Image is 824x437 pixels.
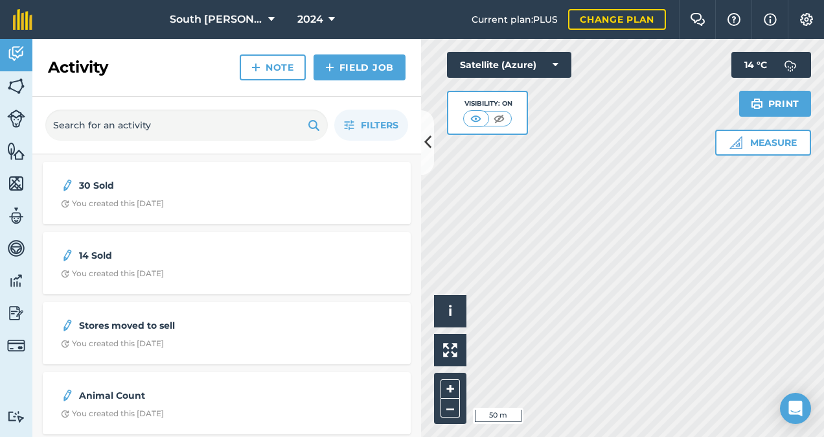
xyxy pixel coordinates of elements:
[441,379,460,399] button: +
[297,12,323,27] span: 2024
[308,117,320,133] img: svg+xml;base64,PHN2ZyB4bWxucz0iaHR0cDovL3d3dy53My5vcmcvMjAwMC9zdmciIHdpZHRoPSIxOSIgaGVpZ2h0PSIyNC...
[443,343,457,357] img: Four arrows, one pointing top left, one top right, one bottom right and the last bottom left
[7,337,25,355] img: svg+xml;base64,PD94bWwgdmVyc2lvbj0iMS4wIiBlbmNvZGluZz0idXRmLTgiPz4KPCEtLSBHZW5lcmF0b3I6IEFkb2JlIE...
[325,60,334,75] img: svg+xml;base64,PHN2ZyB4bWxucz0iaHR0cDovL3d3dy53My5vcmcvMjAwMC9zdmciIHdpZHRoPSIxNCIgaGVpZ2h0PSIyNC...
[61,318,74,333] img: svg+xml;base64,PD94bWwgdmVyc2lvbj0iMS4wIiBlbmNvZGluZz0idXRmLTgiPz4KPCEtLSBHZW5lcmF0b3I6IEFkb2JlIE...
[7,141,25,161] img: svg+xml;base64,PHN2ZyB4bWxucz0iaHR0cDovL3d3dy53My5vcmcvMjAwMC9zdmciIHdpZHRoPSI1NiIgaGVpZ2h0PSI2MC...
[780,393,811,424] div: Open Intercom Messenger
[79,178,284,193] strong: 30 Sold
[568,9,666,30] a: Change plan
[61,388,74,403] img: svg+xml;base64,PD94bWwgdmVyc2lvbj0iMS4wIiBlbmNvZGluZz0idXRmLTgiPz4KPCEtLSBHZW5lcmF0b3I6IEFkb2JlIE...
[441,399,460,418] button: –
[251,60,260,75] img: svg+xml;base64,PHN2ZyB4bWxucz0iaHR0cDovL3d3dy53My5vcmcvMjAwMC9zdmciIHdpZHRoPSIxNCIgaGVpZ2h0PSIyNC...
[799,13,814,26] img: A cog icon
[61,200,69,208] img: Clock with arrow pointing clockwise
[361,118,398,132] span: Filters
[7,206,25,226] img: svg+xml;base64,PD94bWwgdmVyc2lvbj0iMS4wIiBlbmNvZGluZz0idXRmLTgiPz4KPCEtLSBHZW5lcmF0b3I6IEFkb2JlIE...
[764,12,777,27] img: svg+xml;base64,PHN2ZyB4bWxucz0iaHR0cDovL3d3dy53My5vcmcvMjAwMC9zdmciIHdpZHRoPSIxNyIgaGVpZ2h0PSIxNy...
[7,239,25,258] img: svg+xml;base64,PD94bWwgdmVyc2lvbj0iMS4wIiBlbmNvZGluZz0idXRmLTgiPz4KPCEtLSBHZW5lcmF0b3I6IEFkb2JlIE...
[79,248,284,263] strong: 14 Sold
[170,12,263,27] span: South [PERSON_NAME]
[61,340,69,348] img: Clock with arrow pointing clockwise
[715,130,811,156] button: Measure
[240,54,306,80] a: Note
[491,112,507,125] img: svg+xml;base64,PHN2ZyB4bWxucz0iaHR0cDovL3d3dy53My5vcmcvMjAwMC9zdmciIHdpZHRoPSI1MCIgaGVpZ2h0PSI0MC...
[690,13,705,26] img: Two speech bubbles overlapping with the left bubble in the forefront
[314,54,406,80] a: Field Job
[729,136,742,149] img: Ruler icon
[13,9,32,30] img: fieldmargin Logo
[739,91,812,117] button: Print
[61,408,164,419] div: You created this [DATE]
[731,52,811,78] button: 14 °C
[51,310,403,357] a: Stores moved to sellClock with arrow pointing clockwiseYou created this [DATE]
[61,338,164,349] div: You created this [DATE]
[61,178,74,193] img: svg+xml;base64,PD94bWwgdmVyc2lvbj0iMS4wIiBlbmNvZGluZz0idXRmLTgiPz4KPCEtLSBHZW5lcmF0b3I6IEFkb2JlIE...
[434,295,466,327] button: i
[7,303,25,323] img: svg+xml;base64,PD94bWwgdmVyc2lvbj0iMS4wIiBlbmNvZGluZz0idXRmLTgiPz4KPCEtLSBHZW5lcmF0b3I6IEFkb2JlIE...
[61,248,74,263] img: svg+xml;base64,PD94bWwgdmVyc2lvbj0iMS4wIiBlbmNvZGluZz0idXRmLTgiPz4KPCEtLSBHZW5lcmF0b3I6IEFkb2JlIE...
[447,52,571,78] button: Satellite (Azure)
[7,77,25,96] img: svg+xml;base64,PHN2ZyB4bWxucz0iaHR0cDovL3d3dy53My5vcmcvMjAwMC9zdmciIHdpZHRoPSI1NiIgaGVpZ2h0PSI2MC...
[726,13,742,26] img: A question mark icon
[7,410,25,423] img: svg+xml;base64,PD94bWwgdmVyc2lvbj0iMS4wIiBlbmNvZGluZz0idXRmLTgiPz4KPCEtLSBHZW5lcmF0b3I6IEFkb2JlIE...
[61,410,69,418] img: Clock with arrow pointing clockwise
[777,52,803,78] img: svg+xml;base64,PD94bWwgdmVyc2lvbj0iMS4wIiBlbmNvZGluZz0idXRmLTgiPz4KPCEtLSBHZW5lcmF0b3I6IEFkb2JlIE...
[7,271,25,290] img: svg+xml;base64,PD94bWwgdmVyc2lvbj0iMS4wIiBlbmNvZGluZz0idXRmLTgiPz4KPCEtLSBHZW5lcmF0b3I6IEFkb2JlIE...
[79,388,284,403] strong: Animal Count
[61,268,164,279] div: You created this [DATE]
[7,44,25,64] img: svg+xml;base64,PD94bWwgdmVyc2lvbj0iMS4wIiBlbmNvZGluZz0idXRmLTgiPz4KPCEtLSBHZW5lcmF0b3I6IEFkb2JlIE...
[51,380,403,427] a: Animal CountClock with arrow pointing clockwiseYou created this [DATE]
[48,57,108,78] h2: Activity
[468,112,484,125] img: svg+xml;base64,PHN2ZyB4bWxucz0iaHR0cDovL3d3dy53My5vcmcvMjAwMC9zdmciIHdpZHRoPSI1MCIgaGVpZ2h0PSI0MC...
[61,198,164,209] div: You created this [DATE]
[472,12,558,27] span: Current plan : PLUS
[51,240,403,287] a: 14 SoldClock with arrow pointing clockwiseYou created this [DATE]
[751,96,763,112] img: svg+xml;base64,PHN2ZyB4bWxucz0iaHR0cDovL3d3dy53My5vcmcvMjAwMC9zdmciIHdpZHRoPSIxOSIgaGVpZ2h0PSIyNC...
[7,174,25,193] img: svg+xml;base64,PHN2ZyB4bWxucz0iaHR0cDovL3d3dy53My5vcmcvMjAwMC9zdmciIHdpZHRoPSI1NiIgaGVpZ2h0PSI2MC...
[448,303,452,319] span: i
[463,99,512,109] div: Visibility: On
[744,52,767,78] span: 14 ° C
[79,318,284,333] strong: Stores moved to sell
[334,110,408,141] button: Filters
[61,270,69,278] img: Clock with arrow pointing clockwise
[7,110,25,128] img: svg+xml;base64,PD94bWwgdmVyc2lvbj0iMS4wIiBlbmNvZGluZz0idXRmLTgiPz4KPCEtLSBHZW5lcmF0b3I6IEFkb2JlIE...
[45,110,328,141] input: Search for an activity
[51,170,403,217] a: 30 SoldClock with arrow pointing clockwiseYou created this [DATE]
